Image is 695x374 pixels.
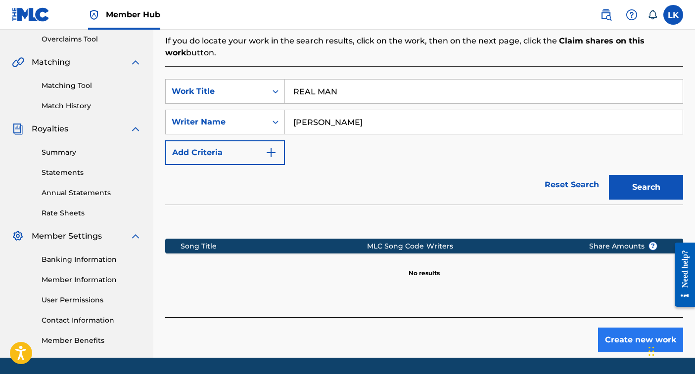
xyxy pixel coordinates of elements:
[42,315,141,326] a: Contact Information
[88,9,100,21] img: Top Rightsholder
[181,241,367,251] div: Song Title
[409,257,440,278] p: No results
[32,230,102,242] span: Member Settings
[596,5,616,25] a: Public Search
[172,85,261,97] div: Work Title
[42,335,141,346] a: Member Benefits
[12,123,24,135] img: Royalties
[32,123,68,135] span: Royalties
[172,116,261,128] div: Writer Name
[426,241,574,251] div: Writers
[42,101,141,111] a: Match History
[42,295,141,305] a: User Permissions
[589,241,657,251] span: Share Amounts
[42,167,141,178] a: Statements
[42,188,141,198] a: Annual Statements
[130,123,141,135] img: expand
[622,5,642,25] div: Help
[165,79,683,205] form: Search Form
[12,56,24,68] img: Matching
[367,241,426,251] div: MLC Song Code
[42,208,141,218] a: Rate Sheets
[42,254,141,265] a: Banking Information
[600,9,612,21] img: search
[265,147,277,159] img: 9d2ae6d4665cec9f34b9.svg
[32,56,70,68] span: Matching
[646,327,695,374] iframe: Chat Widget
[165,140,285,165] button: Add Criteria
[12,230,24,242] img: Member Settings
[165,35,683,59] p: If you do locate your work in the search results, click on the work, then on the next page, click...
[130,56,141,68] img: expand
[130,230,141,242] img: expand
[42,81,141,91] a: Matching Tool
[648,10,657,20] div: Notifications
[12,7,50,22] img: MLC Logo
[663,5,683,25] div: User Menu
[649,242,657,250] span: ?
[667,234,695,315] iframe: Resource Center
[42,275,141,285] a: Member Information
[598,328,683,352] button: Create new work
[540,174,604,196] a: Reset Search
[626,9,638,21] img: help
[106,9,160,20] span: Member Hub
[609,175,683,200] button: Search
[42,147,141,158] a: Summary
[649,336,654,366] div: Drag
[42,34,141,44] a: Overclaims Tool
